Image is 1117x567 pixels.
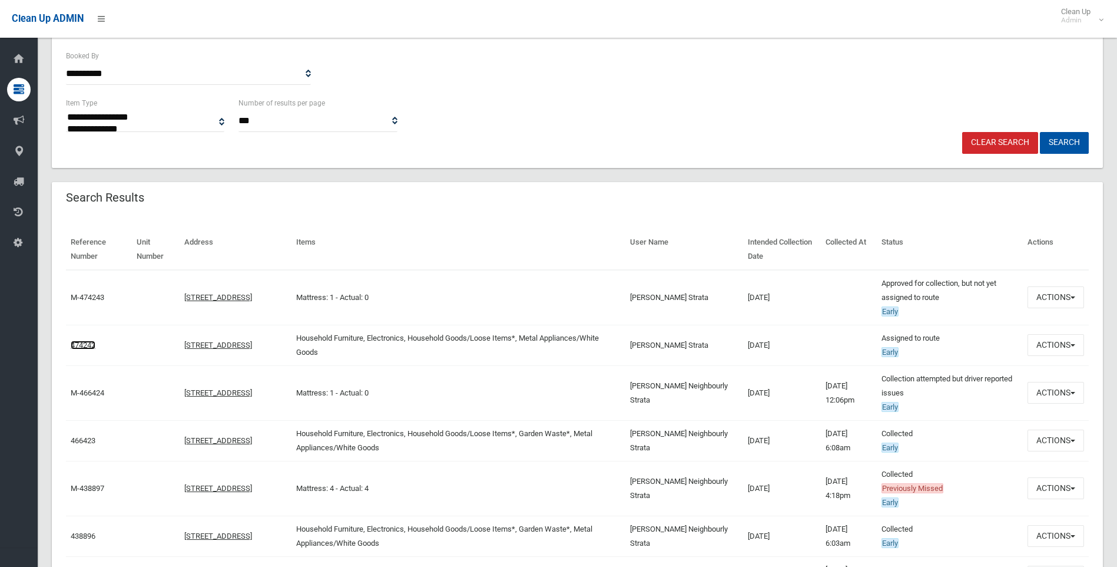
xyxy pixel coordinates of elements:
[877,365,1023,420] td: Collection attempted but driver reported issues
[881,538,899,548] span: Early
[291,461,625,516] td: Mattress: 4 - Actual: 4
[71,532,95,540] a: 438896
[743,229,821,270] th: Intended Collection Date
[743,270,821,325] td: [DATE]
[625,516,743,556] td: [PERSON_NAME] Neighbourly Strata
[184,532,252,540] a: [STREET_ADDRESS]
[71,388,104,397] a: M-466424
[1027,430,1084,451] button: Actions
[71,341,95,350] a: 474242
[184,436,252,445] a: [STREET_ADDRESS]
[66,50,99,62] label: Booked By
[71,484,104,493] a: M-438897
[291,516,625,556] td: Household Furniture, Electronics, Household Goods/Loose Items*, Garden Waste*, Metal Appliances/W...
[132,229,180,270] th: Unit Number
[1027,382,1084,404] button: Actions
[52,186,158,209] header: Search Results
[1027,477,1084,499] button: Actions
[821,516,877,556] td: [DATE] 6:03am
[66,97,97,110] label: Item Type
[291,325,625,365] td: Household Furniture, Electronics, Household Goods/Loose Items*, Metal Appliances/White Goods
[881,443,899,453] span: Early
[1027,334,1084,356] button: Actions
[1040,132,1089,154] button: Search
[291,420,625,461] td: Household Furniture, Electronics, Household Goods/Loose Items*, Garden Waste*, Metal Appliances/W...
[877,270,1023,325] td: Approved for collection, but not yet assigned to route
[821,365,877,420] td: [DATE] 12:06pm
[821,461,877,516] td: [DATE] 4:18pm
[881,483,943,493] span: Previously Missed
[881,306,899,317] span: Early
[743,365,821,420] td: [DATE]
[184,484,252,493] a: [STREET_ADDRESS]
[877,420,1023,461] td: Collected
[12,13,84,24] span: Clean Up ADMIN
[881,402,899,412] span: Early
[1027,286,1084,308] button: Actions
[881,347,899,357] span: Early
[291,270,625,325] td: Mattress: 1 - Actual: 0
[821,229,877,270] th: Collected At
[743,325,821,365] td: [DATE]
[962,132,1038,154] a: Clear Search
[743,516,821,556] td: [DATE]
[71,293,104,302] a: M-474243
[625,461,743,516] td: [PERSON_NAME] Neighbourly Strata
[184,341,252,350] a: [STREET_ADDRESS]
[743,420,821,461] td: [DATE]
[625,420,743,461] td: [PERSON_NAME] Neighbourly Strata
[881,497,899,507] span: Early
[743,461,821,516] td: [DATE]
[1023,229,1089,270] th: Actions
[180,229,292,270] th: Address
[71,436,95,445] a: 466423
[291,365,625,420] td: Mattress: 1 - Actual: 0
[291,229,625,270] th: Items
[238,97,325,110] label: Number of results per page
[184,388,252,397] a: [STREET_ADDRESS]
[625,270,743,325] td: [PERSON_NAME] Strata
[184,293,252,302] a: [STREET_ADDRESS]
[877,516,1023,556] td: Collected
[821,420,877,461] td: [DATE] 6:08am
[1061,16,1091,25] small: Admin
[66,229,132,270] th: Reference Number
[877,229,1023,270] th: Status
[625,229,743,270] th: User Name
[877,461,1023,516] td: Collected
[625,325,743,365] td: [PERSON_NAME] Strata
[877,325,1023,365] td: Assigned to route
[1055,7,1102,25] span: Clean Up
[1027,525,1084,547] button: Actions
[625,365,743,420] td: [PERSON_NAME] Neighbourly Strata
